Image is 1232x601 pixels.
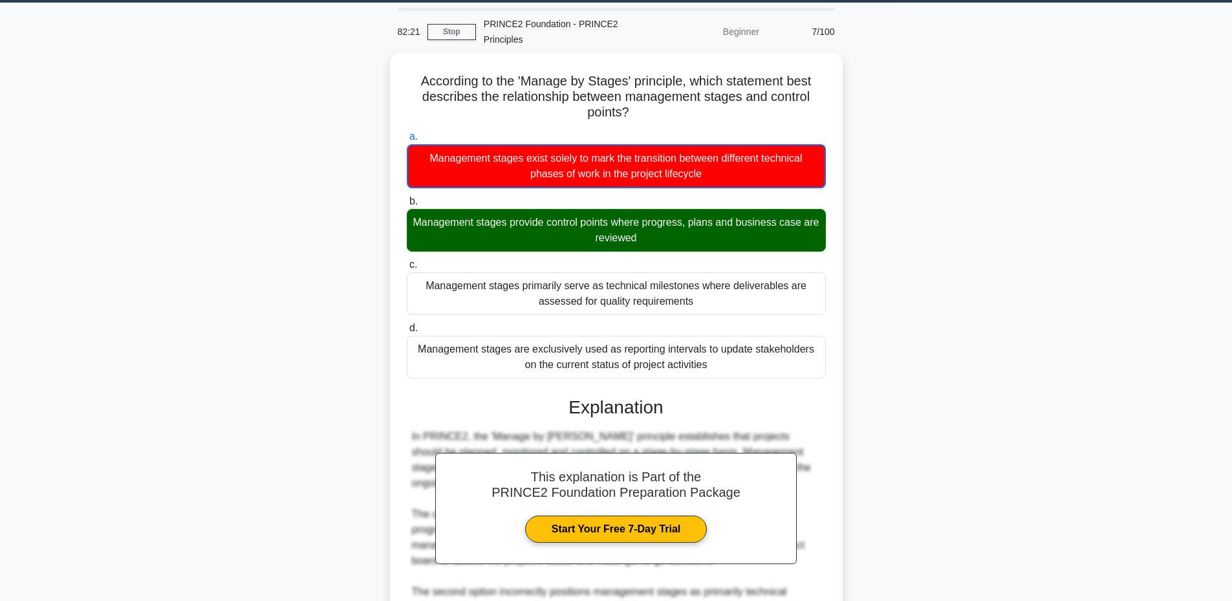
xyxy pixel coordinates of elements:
span: b. [409,195,418,206]
h5: According to the 'Manage by Stages' principle, which statement best describes the relationship be... [405,73,827,121]
a: Start Your Free 7-Day Trial [525,516,707,543]
div: 82:21 [390,19,427,45]
div: Management stages are exclusively used as reporting intervals to update stakeholders on the curre... [407,336,826,378]
div: PRINCE2 Foundation - PRINCE2 Principles [476,11,654,52]
span: d. [409,322,418,333]
div: Beginner [654,19,767,45]
div: 7/100 [767,19,843,45]
h3: Explanation [415,397,818,419]
span: c. [409,259,417,270]
div: Management stages exist solely to mark the transition between different technical phases of work ... [407,144,826,188]
span: a. [409,131,418,142]
div: Management stages primarily serve as technical milestones where deliverables are assessed for qua... [407,272,826,315]
div: Management stages provide control points where progress, plans and business case are reviewed [407,209,826,252]
a: Stop [427,24,476,40]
